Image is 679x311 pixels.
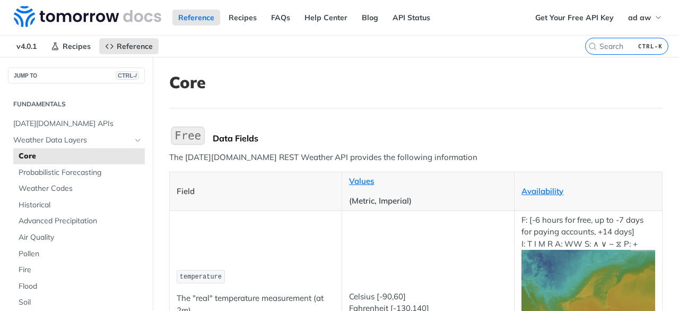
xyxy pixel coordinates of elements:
[177,186,335,198] p: Field
[13,246,145,262] a: Pollen
[19,281,142,292] span: Flood
[116,71,139,80] span: CTRL-/
[299,10,353,26] a: Help Center
[265,10,296,26] a: FAQs
[117,41,153,51] span: Reference
[8,99,145,109] h2: Fundamentals
[13,119,142,129] span: [DATE][DOMAIN_NAME] APIs
[180,273,222,281] span: temperature
[13,279,145,295] a: Flood
[13,181,145,197] a: Weather Codes
[169,152,663,164] p: The [DATE][DOMAIN_NAME] REST Weather API provides the following information
[521,186,563,196] a: Availability
[19,216,142,226] span: Advanced Precipitation
[213,133,663,144] div: Data Fields
[13,230,145,246] a: Air Quality
[622,10,668,26] button: ad aw
[11,38,42,54] span: v4.0.1
[387,10,436,26] a: API Status
[19,151,142,162] span: Core
[19,167,142,178] span: Probabilistic Forecasting
[13,262,145,278] a: Fire
[19,232,142,243] span: Air Quality
[14,6,161,27] img: Tomorrow.io Weather API Docs
[8,116,145,132] a: [DATE][DOMAIN_NAME] APIs
[13,213,145,229] a: Advanced Precipitation
[172,10,220,26] a: Reference
[19,249,142,259] span: Pollen
[349,195,507,207] p: (Metric, Imperial)
[588,42,597,51] svg: Search
[13,165,145,181] a: Probabilistic Forecasting
[45,38,97,54] a: Recipes
[19,297,142,308] span: Soil
[636,41,665,52] kbd: CTRL-K
[99,38,159,54] a: Reference
[223,10,263,26] a: Recipes
[521,284,655,295] span: Expand image
[529,10,620,26] a: Get Your Free API Key
[19,265,142,275] span: Fire
[19,183,142,194] span: Weather Codes
[13,295,145,310] a: Soil
[169,73,663,92] h1: Core
[349,176,374,186] a: Values
[13,135,131,146] span: Weather Data Layers
[13,148,145,164] a: Core
[19,200,142,211] span: Historical
[8,68,145,83] button: JUMP TOCTRL-/
[628,13,651,22] span: ad aw
[134,136,142,145] button: Hide subpages for Weather Data Layers
[8,132,145,148] a: Weather Data LayersHide subpages for Weather Data Layers
[13,197,145,213] a: Historical
[356,10,384,26] a: Blog
[63,41,91,51] span: Recipes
